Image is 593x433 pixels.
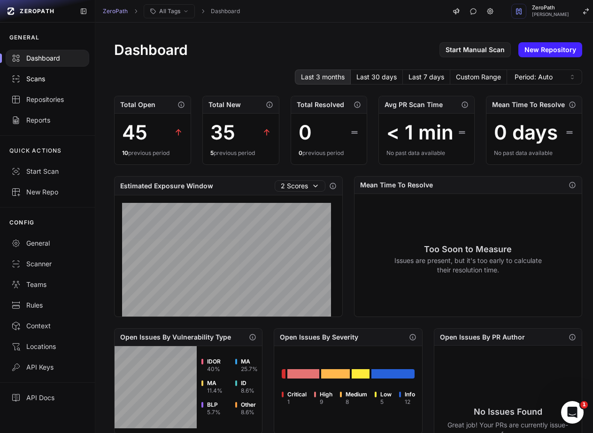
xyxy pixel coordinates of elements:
[200,8,206,15] svg: chevron right,
[241,379,254,387] span: ID
[405,391,415,398] span: Info
[120,181,213,191] h2: Estimated Exposure Window
[352,369,370,379] div: Go to issues list
[159,8,180,15] span: All Tags
[580,401,588,409] span: 1
[11,74,84,84] div: Scans
[207,365,221,373] div: 40 %
[403,70,450,85] button: Last 7 days
[295,70,351,85] button: Last 3 months
[207,387,223,394] div: 11.4 %
[241,358,258,365] span: MA
[494,121,558,144] div: 0 days
[20,8,54,15] span: ZEROPATH
[122,149,183,157] div: previous period
[380,391,392,398] span: Low
[11,95,84,104] div: Repositories
[492,100,565,109] h2: Mean Time To Resolve
[9,219,34,226] p: CONFIG
[144,4,195,18] button: All Tags
[321,369,350,379] div: Go to issues list
[241,409,256,416] div: 8.6 %
[9,147,62,155] p: QUICK ACTIONS
[208,100,241,109] h2: Total New
[287,398,307,406] div: 1
[122,149,128,156] span: 10
[11,321,84,331] div: Context
[569,73,576,81] svg: caret sort,
[299,149,360,157] div: previous period
[207,401,221,409] span: BLP
[320,391,332,398] span: High
[11,393,84,402] div: API Docs
[11,167,84,176] div: Start Scan
[287,391,307,398] span: Critical
[120,100,155,109] h2: Total Open
[11,239,84,248] div: General
[287,369,319,379] div: Go to issues list
[11,301,84,310] div: Rules
[371,369,414,379] div: Go to issues list
[394,243,542,256] h3: Too Soon to Measure
[241,401,256,409] span: Other
[207,409,221,416] div: 5.7 %
[561,401,584,424] iframe: Intercom live chat
[532,5,569,10] span: ZeroPath
[103,4,240,18] nav: breadcrumb
[275,180,325,192] button: 2 Scores
[297,100,344,109] h2: Total Resolved
[120,332,231,342] h2: Open Issues By Vulnerability Type
[282,369,285,379] div: Go to issues list
[439,42,511,57] a: Start Manual Scan
[241,365,258,373] div: 25.7 %
[494,149,574,157] div: No past data available
[346,391,367,398] span: Medium
[11,116,84,125] div: Reports
[440,332,525,342] h2: Open Issues By PR Author
[299,121,312,144] div: 0
[280,332,358,342] h2: Open Issues By Severity
[405,398,415,406] div: 12
[532,12,569,17] span: [PERSON_NAME]
[11,280,84,289] div: Teams
[11,342,84,351] div: Locations
[386,149,467,157] div: No past data available
[394,256,542,275] p: Issues are present, but it's too early to calculate their resolution time.
[210,149,214,156] span: 5
[4,4,72,19] a: ZEROPATH
[442,405,574,418] h3: No Issues Found
[360,180,433,190] h2: Mean Time To Resolve
[351,70,403,85] button: Last 30 days
[386,121,454,144] div: < 1 min
[114,41,188,58] h1: Dashboard
[346,398,367,406] div: 8
[241,387,254,394] div: 8.6 %
[11,54,84,63] div: Dashboard
[299,149,302,156] span: 0
[210,149,271,157] div: previous period
[11,363,84,372] div: API Keys
[11,259,84,269] div: Scanner
[385,100,443,109] h2: Avg PR Scan Time
[450,70,507,85] button: Custom Range
[103,8,128,15] a: ZeroPath
[9,34,39,41] p: GENERAL
[518,42,582,57] a: New Repository
[11,187,84,197] div: New Repo
[380,398,392,406] div: 5
[320,398,332,406] div: 9
[515,72,553,82] span: Period: Auto
[207,379,223,387] span: MA
[211,8,240,15] a: Dashboard
[207,358,221,365] span: IDOR
[132,8,139,15] svg: chevron right,
[122,121,147,144] div: 45
[210,121,235,144] div: 35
